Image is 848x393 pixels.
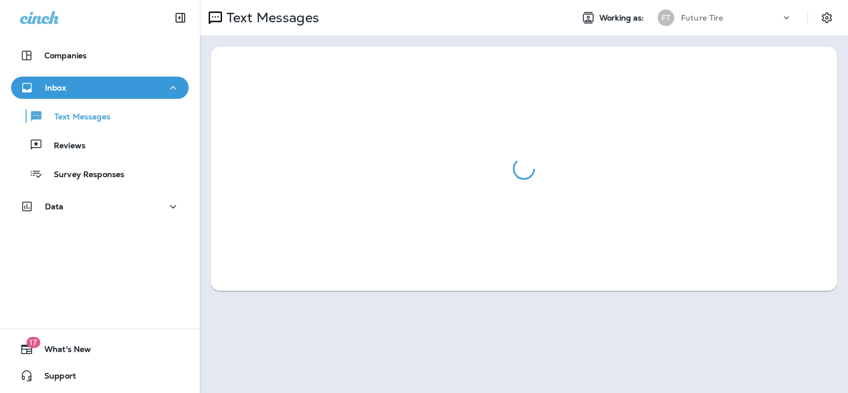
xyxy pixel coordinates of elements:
[599,13,647,23] span: Working as:
[33,371,76,385] span: Support
[817,8,837,28] button: Settings
[11,44,189,67] button: Companies
[658,9,674,26] div: FT
[11,104,189,128] button: Text Messages
[681,13,724,22] p: Future Tire
[43,141,85,152] p: Reviews
[45,83,66,92] p: Inbox
[11,338,189,360] button: 17What's New
[44,51,87,60] p: Companies
[45,202,64,211] p: Data
[11,162,189,185] button: Survey Responses
[11,365,189,387] button: Support
[11,133,189,157] button: Reviews
[33,345,91,358] span: What's New
[43,112,110,123] p: Text Messages
[11,195,189,218] button: Data
[43,170,124,180] p: Survey Responses
[11,77,189,99] button: Inbox
[165,7,196,29] button: Collapse Sidebar
[26,337,40,348] span: 17
[222,9,319,26] p: Text Messages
